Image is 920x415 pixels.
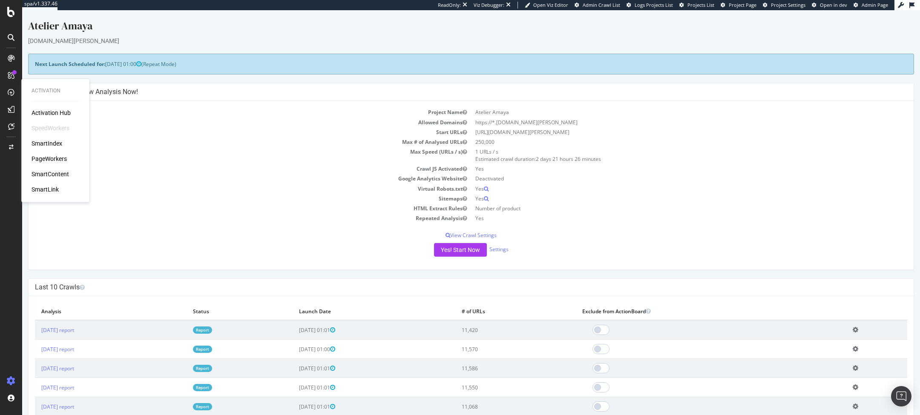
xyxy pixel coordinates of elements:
[763,2,805,9] a: Project Settings
[6,26,892,35] div: [DOMAIN_NAME][PERSON_NAME]
[32,155,67,163] a: PageWorkers
[412,233,465,246] button: Yes! Start Now
[6,9,892,26] div: Atelier Amaya
[729,2,756,8] span: Project Page
[13,77,885,86] h4: Configure your New Analysis Now!
[771,2,805,8] span: Project Settings
[449,154,885,163] td: Yes
[13,203,449,213] td: Repeated Analysis
[433,349,554,368] td: 11,586
[862,2,888,8] span: Admin Page
[627,2,673,9] a: Logs Projects List
[449,117,885,127] td: [URL][DOMAIN_NAME][PERSON_NAME]
[449,193,885,203] td: Number of product
[721,2,756,9] a: Project Page
[13,163,449,173] td: Google Analytics Website
[13,107,449,117] td: Allowed Domains
[854,2,888,9] a: Admin Page
[635,2,673,8] span: Logs Projects List
[277,393,313,400] span: [DATE] 01:01
[891,386,911,406] div: Open Intercom Messenger
[449,183,885,193] td: Yes
[433,387,554,406] td: 11,068
[13,174,449,183] td: Virtual Robots.txt
[583,2,620,8] span: Admin Crawl List
[533,2,568,8] span: Open Viz Editor
[449,127,885,137] td: 250,000
[687,2,714,8] span: Projects List
[171,374,190,381] a: Report
[13,273,885,281] h4: Last 10 Crawls
[679,2,714,9] a: Projects List
[433,368,554,387] td: 11,550
[32,124,69,132] div: SpeedWorkers
[32,139,62,148] a: SmartIndex
[270,292,433,310] th: Launch Date
[19,316,52,323] a: [DATE] report
[433,310,554,329] td: 11,420
[171,355,190,362] a: Report
[19,335,52,343] a: [DATE] report
[6,43,892,64] div: (Repeat Mode)
[467,235,486,243] a: Settings
[171,393,190,400] a: Report
[277,355,313,362] span: [DATE] 01:01
[449,137,885,154] td: 1 URLs / s Estimated crawl duration:
[13,50,83,57] strong: Next Launch Scheduled for:
[449,107,885,117] td: https://*.[DOMAIN_NAME][PERSON_NAME]
[449,174,885,183] td: Yes
[474,2,504,9] div: Viz Debugger:
[433,329,554,349] td: 11,570
[19,374,52,381] a: [DATE] report
[438,2,461,9] div: ReadOnly:
[812,2,847,9] a: Open in dev
[449,163,885,173] td: Deactivated
[83,50,119,57] span: [DATE] 01:00
[13,127,449,137] td: Max # of Analysed URLs
[449,203,885,213] td: Yes
[13,154,449,163] td: Crawl JS Activated
[13,117,449,127] td: Start URLs
[19,393,52,400] a: [DATE] report
[433,292,554,310] th: # of URLs
[32,170,69,178] a: SmartContent
[554,292,824,310] th: Exclude from ActionBoard
[820,2,847,8] span: Open in dev
[13,193,449,203] td: HTML Extract Rules
[277,316,313,323] span: [DATE] 01:01
[19,355,52,362] a: [DATE] report
[449,97,885,107] td: Atelier Amaya
[277,374,313,381] span: [DATE] 01:01
[32,109,71,117] a: Activation Hub
[13,97,449,107] td: Project Name
[277,335,313,343] span: [DATE] 01:00
[171,316,190,323] a: Report
[164,292,270,310] th: Status
[13,292,164,310] th: Analysis
[13,221,885,229] p: View Crawl Settings
[575,2,620,9] a: Admin Crawl List
[525,2,568,9] a: Open Viz Editor
[32,185,59,194] a: SmartLink
[13,183,449,193] td: Sitemaps
[32,87,79,94] div: Activation
[171,335,190,343] a: Report
[514,145,579,152] span: 2 days 21 hours 26 minutes
[13,137,449,154] td: Max Speed (URLs / s)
